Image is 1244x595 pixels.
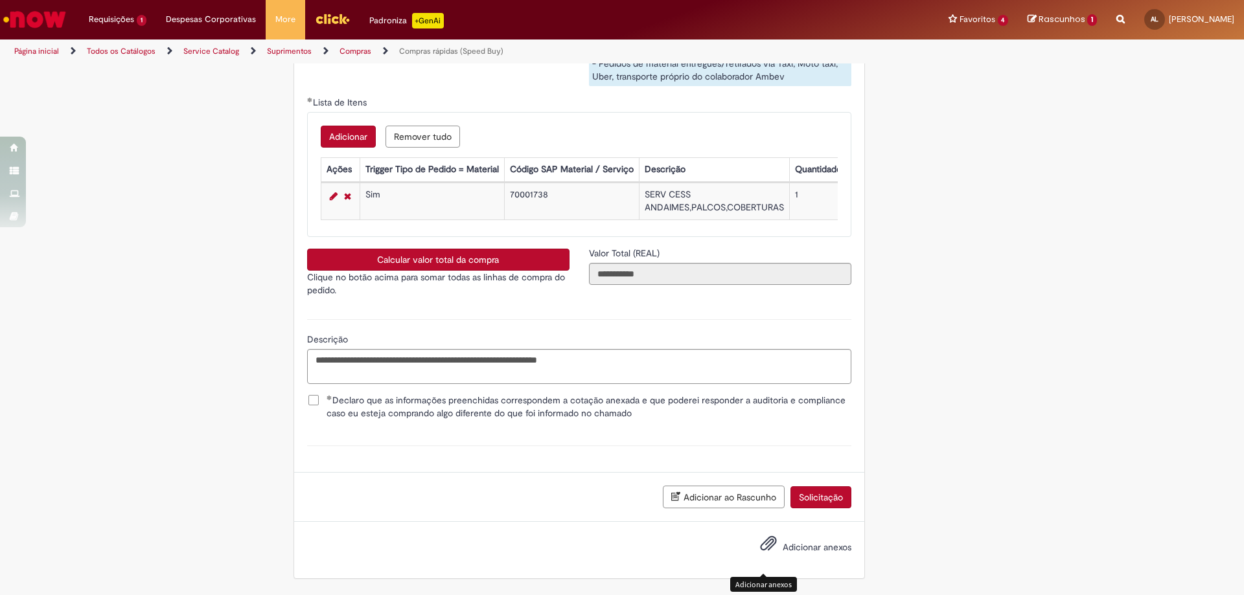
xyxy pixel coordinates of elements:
span: 4 [998,15,1009,26]
button: Adicionar ao Rascunho [663,486,785,508]
p: +GenAi [412,13,444,28]
span: Favoritos [960,13,995,26]
span: Obrigatório Preenchido [327,395,332,400]
td: 1 [789,183,847,220]
button: Calcular valor total da compra [307,249,570,271]
a: Service Catalog [183,46,239,56]
textarea: Descrição [307,349,851,384]
a: Compras [340,46,371,56]
p: Clique no botão acima para somar todas as linhas de compra do pedido. [307,271,570,297]
a: Editar Linha 1 [327,188,341,204]
span: Obrigatório Preenchido [307,97,313,102]
button: Adicionar anexos [757,532,780,561]
span: Rascunhos [1039,13,1085,25]
button: Remove all rows for Lista de Itens [386,126,460,148]
span: Despesas Corporativas [166,13,256,26]
span: 1 [137,15,146,26]
span: 1 [1087,14,1097,26]
span: [PERSON_NAME] [1169,14,1234,25]
span: AL [1151,15,1158,23]
ul: Trilhas de página [10,39,820,63]
span: Declaro que as informações preenchidas correspondem a cotação anexada e que poderei responder a a... [327,394,851,420]
img: click_logo_yellow_360x200.png [315,9,350,28]
a: Página inicial [14,46,59,56]
span: Adicionar anexos [783,541,851,553]
input: Valor Total (REAL) [589,263,851,285]
a: Rascunhos [1028,14,1097,26]
img: ServiceNow [1,6,68,32]
a: Suprimentos [267,46,312,56]
td: SERV CESS ANDAIMES,PALCOS,COBERTURAS [639,183,789,220]
label: Somente leitura - Valor Total (REAL) [589,247,662,260]
span: More [275,13,295,26]
span: Descrição [307,333,351,345]
div: Adicionar anexos [730,577,797,592]
th: Código SAP Material / Serviço [504,158,639,182]
th: Descrição [639,158,789,182]
span: Requisições [89,13,134,26]
a: Todos os Catálogos [87,46,155,56]
button: Solicitação [790,486,851,508]
span: Lista de Itens [313,96,369,108]
button: Add a row for Lista de Itens [321,126,376,148]
div: - Pedidos de material entregues/retirados via Taxi, Moto taxi, Uber, transporte próprio do colabo... [589,54,851,86]
td: Sim [360,183,504,220]
a: Compras rápidas (Speed Buy) [399,46,503,56]
th: Trigger Tipo de Pedido = Material [360,158,504,182]
span: Somente leitura - Valor Total (REAL) [589,247,662,259]
td: 70001738 [504,183,639,220]
th: Quantidade [789,158,847,182]
a: Remover linha 1 [341,188,354,204]
div: Padroniza [369,13,444,28]
th: Ações [321,158,360,182]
